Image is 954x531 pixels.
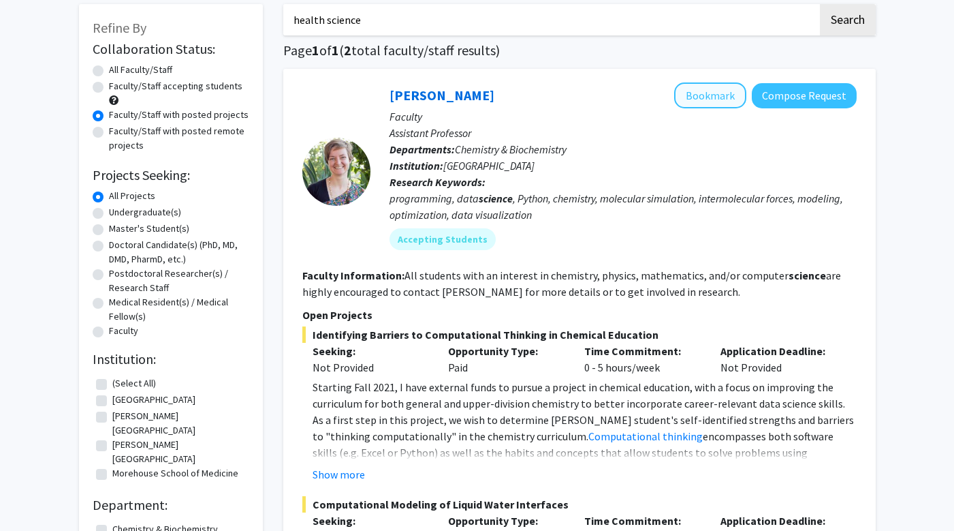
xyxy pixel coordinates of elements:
h2: Projects Seeking: [93,167,249,183]
a: [PERSON_NAME] [389,87,494,104]
label: Faculty/Staff with posted projects [109,108,249,122]
div: Not Provided [313,359,428,376]
p: Seeking: [313,513,428,529]
b: science [789,269,826,282]
b: Departments: [389,142,455,156]
label: Faculty/Staff accepting students [109,79,242,93]
h2: Institution: [93,351,249,367]
label: Postdoctoral Researcher(s) / Research Staff [109,267,249,295]
h1: Page of ( total faculty/staff results) [283,42,876,59]
label: Doctoral Candidate(s) (PhD, MD, DMD, PharmD, etc.) [109,238,249,267]
mat-chip: Accepting Students [389,228,496,250]
p: Assistant Professor [389,125,857,141]
span: Computational Modeling of Liquid Water Interfaces [302,496,857,513]
button: Compose Request to Mary Van Vleet [752,83,857,108]
iframe: Chat [10,470,58,521]
span: Refine By [93,19,146,36]
b: Faculty Information: [302,269,404,282]
p: Opportunity Type: [448,343,564,359]
label: [GEOGRAPHIC_DATA] [112,393,195,407]
a: Computational thinking [588,429,703,443]
p: Application Deadline: [720,343,836,359]
span: 1 [312,42,319,59]
p: Starting Fall 2021, I have external funds to pursue a project in chemical education, with a focus... [313,379,857,477]
input: Search Keywords [283,4,818,35]
span: 1 [332,42,339,59]
button: Search [820,4,876,35]
div: Paid [438,343,574,376]
fg-read-more: All students with an interest in chemistry, physics, mathematics, and/or computer are highly enco... [302,269,841,299]
label: All Faculty/Staff [109,63,172,77]
label: All Projects [109,189,155,203]
label: [PERSON_NAME][GEOGRAPHIC_DATA] [112,438,246,466]
b: Institution: [389,159,443,172]
p: Opportunity Type: [448,513,564,529]
label: Medical Resident(s) / Medical Fellow(s) [109,295,249,324]
button: Add Mary Van Vleet to Bookmarks [674,82,746,108]
p: Application Deadline: [720,513,836,529]
label: (Select All) [112,376,156,391]
label: Undergraduate(s) [109,205,181,219]
p: Seeking: [313,343,428,359]
button: Show more [313,466,365,483]
b: science [479,192,513,205]
p: Faculty [389,108,857,125]
p: Open Projects [302,307,857,323]
p: Time Commitment: [584,513,700,529]
span: Chemistry & Biochemistry [455,142,567,156]
h2: Collaboration Status: [93,41,249,57]
b: Research Keywords: [389,175,486,189]
p: Time Commitment: [584,343,700,359]
label: Faculty [109,324,138,338]
span: Identifying Barriers to Computational Thinking in Chemical Education [302,327,857,343]
div: programming, data , Python, chemistry, molecular simulation, intermolecular forces, modeling, opt... [389,190,857,223]
label: [PERSON_NAME][GEOGRAPHIC_DATA] [112,409,246,438]
h2: Department: [93,497,249,513]
div: 0 - 5 hours/week [574,343,710,376]
span: [GEOGRAPHIC_DATA] [443,159,535,172]
label: Master's Student(s) [109,222,189,236]
label: Morehouse School of Medicine [112,466,238,481]
span: 2 [344,42,351,59]
label: Faculty/Staff with posted remote projects [109,124,249,153]
div: Not Provided [710,343,846,376]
